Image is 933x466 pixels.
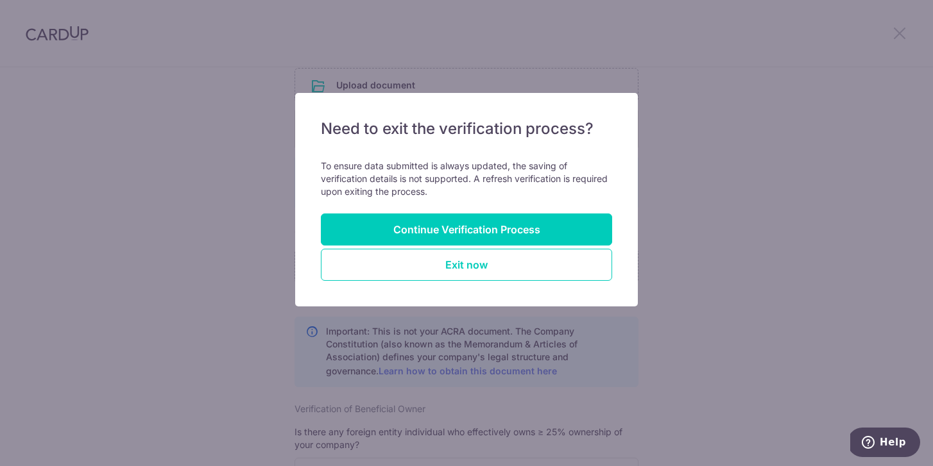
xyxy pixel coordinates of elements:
button: Exit now [321,249,612,281]
div: To ensure data submitted is always updated, the saving of verification details is not supported. ... [321,160,612,198]
iframe: Opens a widget where you can find more information [850,428,920,460]
h5: Need to exit the verification process? [321,119,612,139]
button: Continue Verification Process [321,213,612,245]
